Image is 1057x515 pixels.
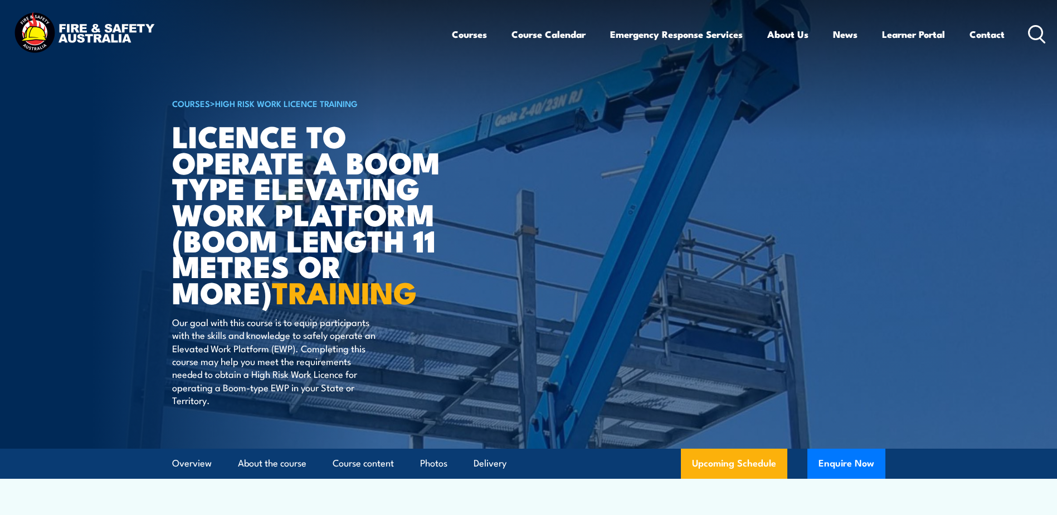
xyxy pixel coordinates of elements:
p: Our goal with this course is to equip participants with the skills and knowledge to safely operat... [172,315,376,407]
a: Photos [420,449,447,478]
a: High Risk Work Licence Training [215,97,358,109]
a: About the course [238,449,306,478]
a: Learner Portal [882,20,945,49]
a: Course content [333,449,394,478]
a: Emergency Response Services [610,20,743,49]
a: News [833,20,858,49]
a: Overview [172,449,212,478]
a: Contact [970,20,1005,49]
a: About Us [767,20,808,49]
a: Upcoming Schedule [681,449,787,479]
a: Courses [452,20,487,49]
h6: > [172,96,447,110]
button: Enquire Now [807,449,885,479]
strong: TRAINING [272,268,417,314]
a: Delivery [474,449,506,478]
a: Course Calendar [512,20,586,49]
h1: Licence to operate a boom type elevating work platform (boom length 11 metres or more) [172,123,447,305]
a: COURSES [172,97,210,109]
